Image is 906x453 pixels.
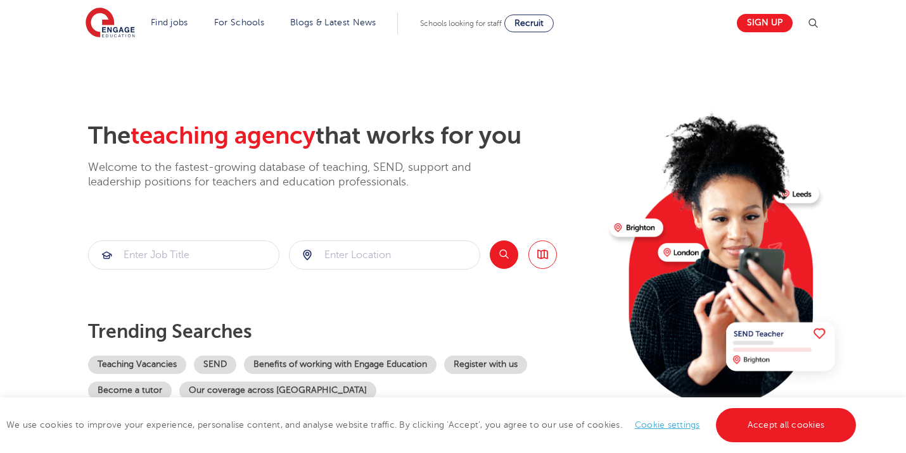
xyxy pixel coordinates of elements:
button: Search [490,240,518,269]
a: Teaching Vacancies [88,356,186,374]
a: Sign up [737,14,793,32]
a: SEND [194,356,236,374]
a: Become a tutor [88,382,172,400]
span: We use cookies to improve your experience, personalise content, and analyse website traffic. By c... [6,420,859,430]
span: Recruit [514,18,544,28]
input: Submit [290,241,480,269]
a: Register with us [444,356,527,374]
a: Cookie settings [635,420,700,430]
img: Engage Education [86,8,135,39]
a: Benefits of working with Engage Education [244,356,437,374]
a: Recruit [504,15,554,32]
div: Submit [289,240,480,270]
h2: The that works for you [88,121,599,151]
p: Trending searches [88,320,599,343]
a: For Schools [214,18,264,27]
a: Blogs & Latest News [290,18,376,27]
div: Submit [88,240,279,270]
input: Submit [89,241,279,269]
span: Schools looking for staff [420,19,502,28]
a: Our coverage across [GEOGRAPHIC_DATA] [179,382,376,400]
span: teaching agency [131,122,316,149]
p: Welcome to the fastest-growing database of teaching, SEND, support and leadership positions for t... [88,160,506,190]
a: Find jobs [151,18,188,27]
a: Accept all cookies [716,408,857,442]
